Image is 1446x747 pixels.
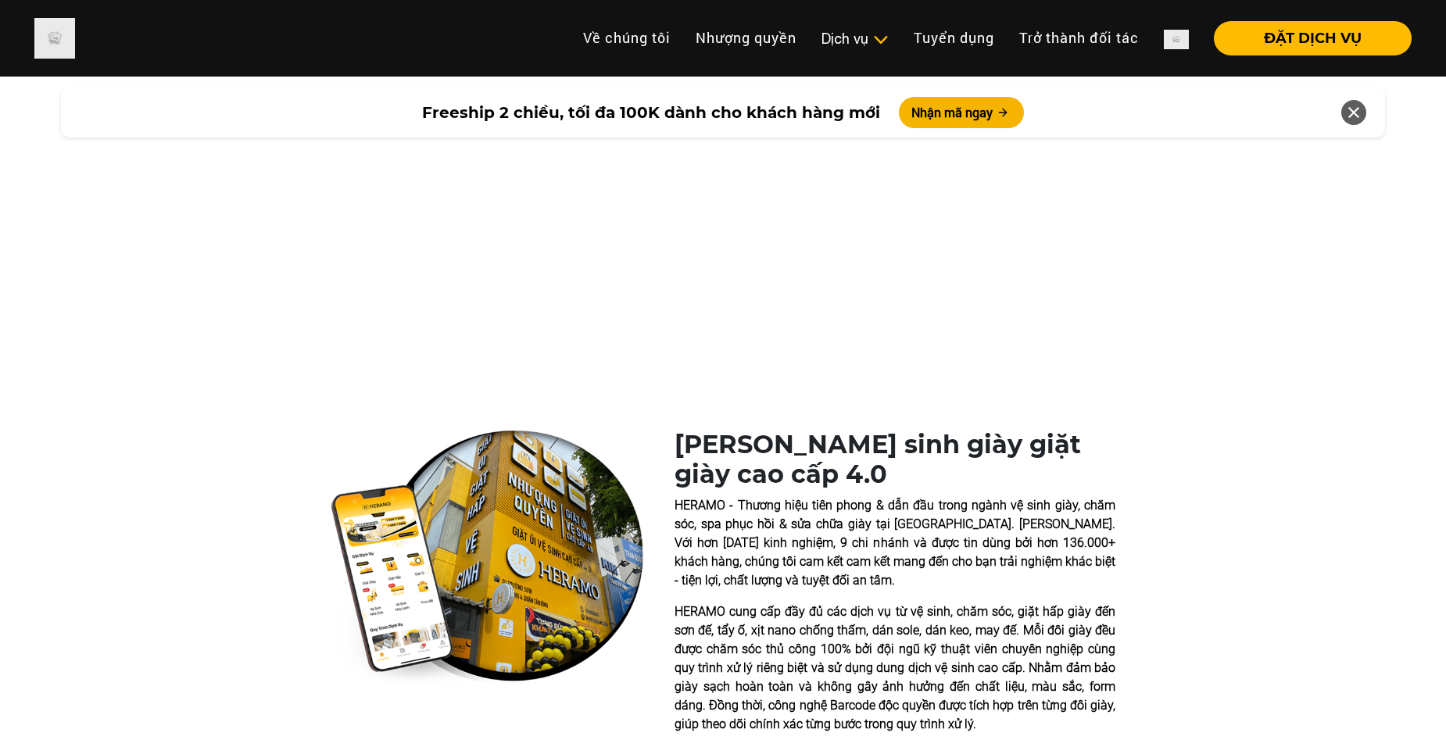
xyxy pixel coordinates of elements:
a: ĐẶT DỊCH VỤ [1201,31,1412,45]
div: Dịch vụ [821,28,889,49]
a: Nhượng quyền [683,21,809,55]
h1: [PERSON_NAME] sinh giày giặt giày cao cấp 4.0 [675,430,1115,490]
img: heramo-quality-banner [331,430,643,686]
span: Freeship 2 chiều, tối đa 100K dành cho khách hàng mới [422,101,880,124]
button: Nhận mã ngay [899,97,1024,128]
p: HERAMO - Thương hiệu tiên phong & dẫn đầu trong ngành vệ sinh giày, chăm sóc, spa phục hồi & sửa ... [675,496,1115,590]
p: HERAMO cung cấp đầy đủ các dịch vụ từ vệ sinh, chăm sóc, giặt hấp giày đến sơn đế, tẩy ố, xịt nan... [675,602,1115,734]
a: Tuyển dụng [901,21,1007,55]
img: subToggleIcon [872,32,889,48]
a: Về chúng tôi [571,21,683,55]
a: Trở thành đối tác [1007,21,1151,55]
button: ĐẶT DỊCH VỤ [1214,21,1412,55]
